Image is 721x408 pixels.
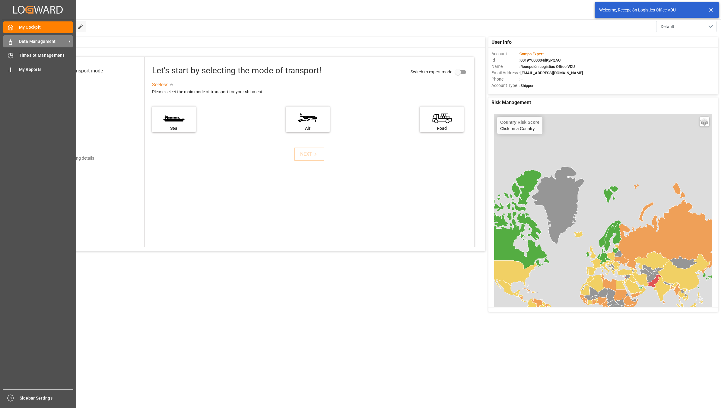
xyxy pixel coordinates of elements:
span: Risk Management [491,99,531,106]
span: Id [491,57,519,63]
span: Sidebar Settings [20,395,74,401]
span: Name [491,63,519,70]
span: : — [519,77,523,81]
span: Data Management [19,38,67,45]
span: Account Type [491,82,519,89]
span: Timeslot Management [19,52,73,59]
h4: Country Risk Score [500,120,539,125]
span: User Info [491,39,512,46]
div: Let's start by selecting the mode of transport! [152,64,321,77]
span: My Reports [19,66,73,73]
span: : Recepción Logistics Office VDU [519,64,575,69]
div: Please select the main mode of transport for your shipment. [152,88,470,96]
span: My Cockpit [19,24,73,30]
div: See less [152,81,168,88]
div: Select transport mode [56,67,103,75]
div: Road [423,125,461,132]
span: : Shipper [519,83,534,88]
div: Welcome, Recepción Logistics Office VDU [599,7,703,13]
div: Click on a Country [500,120,539,131]
div: Air [289,125,327,132]
span: Account [491,51,519,57]
button: open menu [656,21,716,32]
a: Timeslot Management [3,49,73,61]
span: Default [661,24,674,30]
span: : [EMAIL_ADDRESS][DOMAIN_NAME] [519,71,583,75]
button: NEXT [294,148,324,161]
span: : 0019Y000004dKyPQAU [519,58,561,62]
div: Sea [155,125,193,132]
a: My Cockpit [3,21,73,33]
span: Email Address [491,70,519,76]
span: Compo Expert [519,52,544,56]
span: : [519,52,544,56]
div: NEXT [300,151,319,158]
a: My Reports [3,63,73,75]
span: Phone [491,76,519,82]
a: Layers [700,117,709,126]
span: Switch to expert mode [411,69,452,74]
